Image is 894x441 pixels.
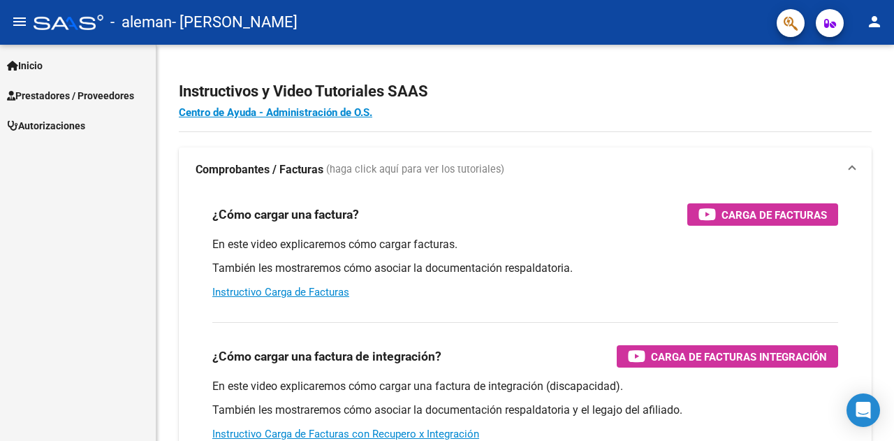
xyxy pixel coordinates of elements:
button: Carga de Facturas [687,203,838,226]
a: Instructivo Carga de Facturas [212,286,349,298]
span: (haga click aquí para ver los tutoriales) [326,162,504,178]
span: Carga de Facturas Integración [651,348,827,366]
p: En este video explicaremos cómo cargar una factura de integración (discapacidad). [212,379,838,394]
a: Instructivo Carga de Facturas con Recupero x Integración [212,428,479,440]
div: Open Intercom Messenger [847,393,880,427]
span: - [PERSON_NAME] [172,7,298,38]
span: Carga de Facturas [721,206,827,224]
span: Inicio [7,58,43,73]
h3: ¿Cómo cargar una factura de integración? [212,347,441,366]
button: Carga de Facturas Integración [617,345,838,368]
mat-icon: menu [11,13,28,30]
span: Prestadores / Proveedores [7,88,134,103]
p: En este video explicaremos cómo cargar facturas. [212,237,838,252]
span: Autorizaciones [7,118,85,133]
strong: Comprobantes / Facturas [196,162,323,178]
mat-expansion-panel-header: Comprobantes / Facturas (haga click aquí para ver los tutoriales) [179,147,872,192]
p: También les mostraremos cómo asociar la documentación respaldatoria y el legajo del afiliado. [212,403,838,418]
a: Centro de Ayuda - Administración de O.S. [179,106,372,119]
h3: ¿Cómo cargar una factura? [212,205,359,224]
mat-icon: person [866,13,883,30]
h2: Instructivos y Video Tutoriales SAAS [179,78,872,105]
span: - aleman [110,7,172,38]
p: También les mostraremos cómo asociar la documentación respaldatoria. [212,261,838,276]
